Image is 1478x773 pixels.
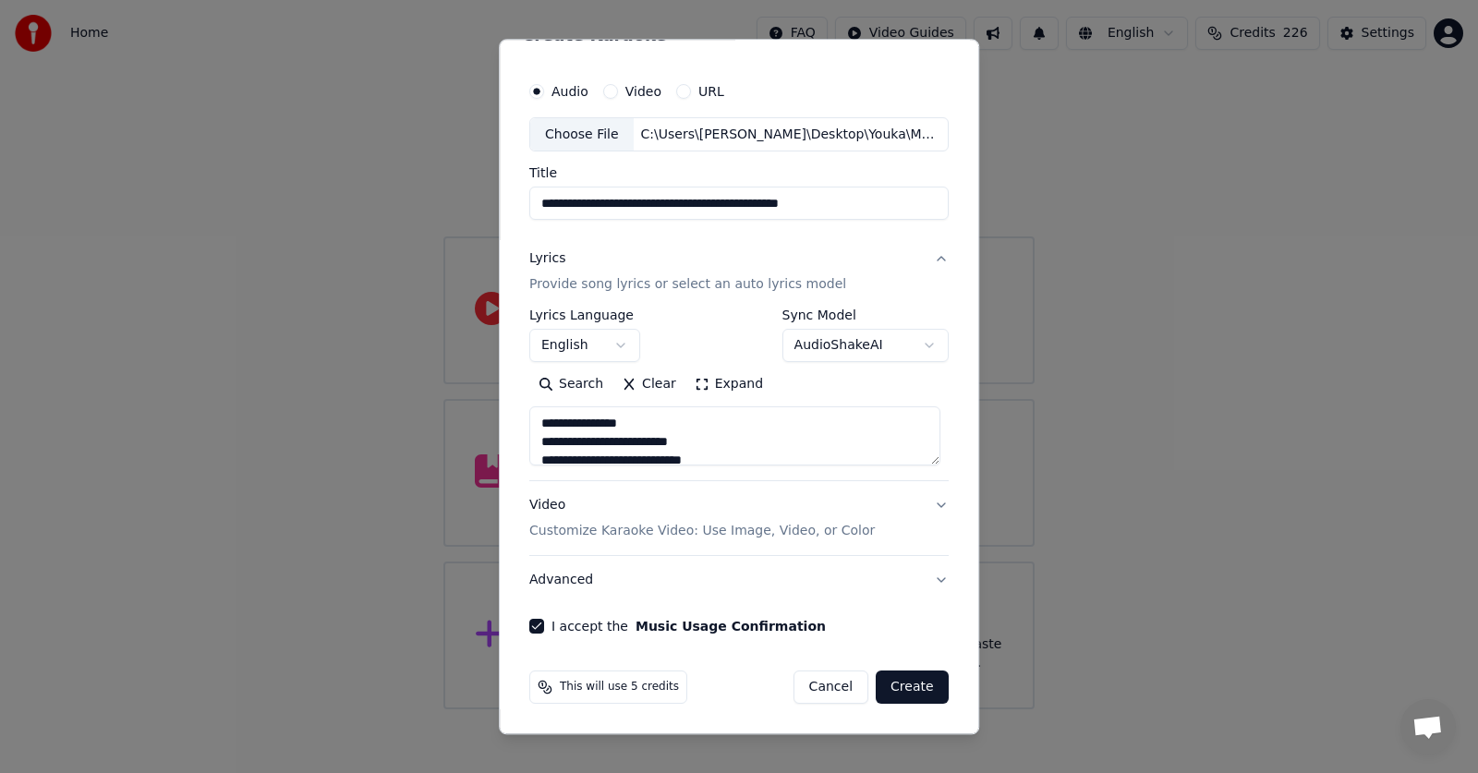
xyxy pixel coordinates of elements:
[636,621,826,634] button: I accept the
[551,85,588,98] label: Audio
[530,118,634,151] div: Choose File
[529,557,949,605] button: Advanced
[529,309,640,322] label: Lyrics Language
[551,621,826,634] label: I accept the
[698,85,724,98] label: URL
[876,671,949,705] button: Create
[782,309,949,322] label: Sync Model
[529,497,875,541] div: Video
[529,309,949,481] div: LyricsProvide song lyrics or select an auto lyrics model
[529,236,949,309] button: LyricsProvide song lyrics or select an auto lyrics model
[560,681,679,695] span: This will use 5 credits
[529,276,846,295] p: Provide song lyrics or select an auto lyrics model
[685,370,772,400] button: Expand
[625,85,661,98] label: Video
[529,250,565,269] div: Lyrics
[529,482,949,556] button: VideoCustomize Karaoke Video: Use Image, Video, or Color
[529,370,612,400] button: Search
[634,126,948,144] div: C:\Users\[PERSON_NAME]\Desktop\Youka\Motorhead - I Ain't No Nice Guy (ft. [PERSON_NAME]).mp3
[529,523,875,541] p: Customize Karaoke Video: Use Image, Video, or Color
[522,27,956,43] h2: Create Karaoke
[794,671,868,705] button: Cancel
[612,370,685,400] button: Clear
[529,167,949,180] label: Title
